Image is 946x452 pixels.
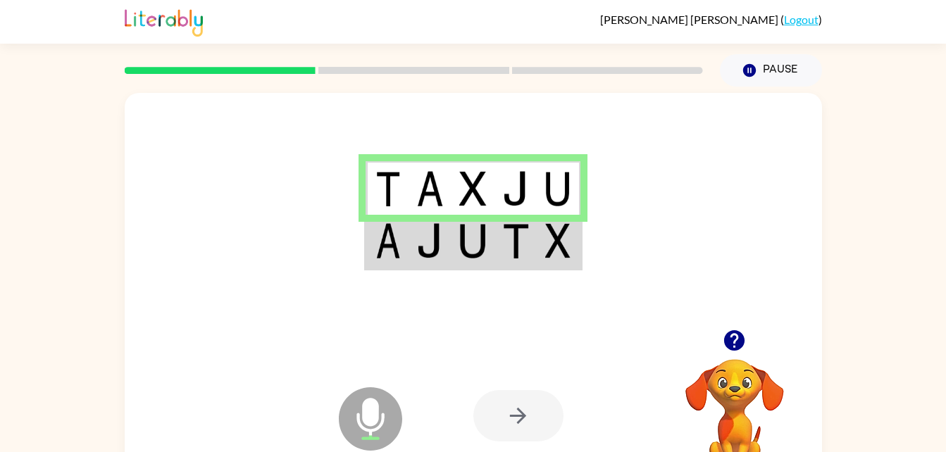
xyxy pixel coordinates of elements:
[416,171,443,206] img: a
[784,13,819,26] a: Logout
[459,171,486,206] img: x
[502,171,529,206] img: j
[375,171,401,206] img: t
[375,223,401,258] img: a
[720,54,822,87] button: Pause
[125,6,203,37] img: Literably
[545,171,571,206] img: u
[502,223,529,258] img: t
[416,223,443,258] img: j
[600,13,822,26] div: ( )
[459,223,486,258] img: u
[600,13,780,26] span: [PERSON_NAME] [PERSON_NAME]
[545,223,571,258] img: x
